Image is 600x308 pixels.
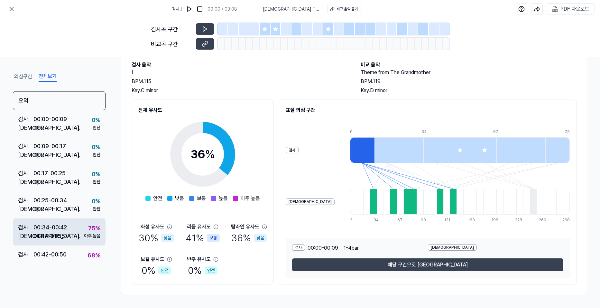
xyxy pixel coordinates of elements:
div: N/A [33,150,43,159]
h2: 표절 의심 구간 [286,106,570,114]
div: 00:00 - 00:09 [33,115,67,123]
div: 36 % [231,231,267,245]
div: 아주 높음 [84,233,100,239]
div: 34 [421,129,446,135]
div: [DEMOGRAPHIC_DATA] . [18,178,33,186]
button: 해당 구간으로 [GEOGRAPHIC_DATA] [292,258,563,271]
div: 검사곡 구간 [151,25,192,34]
div: 00:17 - 00:25 [33,169,66,178]
span: 아주 높음 [241,195,260,202]
div: 안전 [158,266,171,274]
div: 검사 . [18,169,33,178]
div: 0 % [92,143,100,151]
div: 검사 . [18,142,33,150]
div: 163 [468,217,475,223]
div: 안전 [93,206,100,212]
div: BPM. 119 [361,78,577,85]
div: 0 % [92,197,100,206]
div: 2 [350,217,357,223]
div: 228 [515,217,522,223]
img: PDF Download [552,6,558,12]
h2: 전체 유사도 [138,106,267,114]
div: 화성 유사도 [141,223,164,231]
span: 보통 [197,195,206,202]
div: PDF 다운로드 [560,5,589,13]
div: Key. C minor [132,87,348,94]
img: help [518,6,525,12]
div: 안전 [93,151,100,158]
div: Key. D minor [361,87,577,94]
div: 00:09 - 00:17 [33,142,66,150]
div: [DEMOGRAPHIC_DATA] . [18,205,33,213]
div: 검사 . [18,196,33,205]
div: 41 % [186,231,220,245]
div: 0 % [92,170,100,178]
h2: Theme from The Grandmother [361,69,577,76]
div: 36 [190,146,215,163]
div: - [428,244,564,252]
div: 요약 [13,91,106,110]
img: stop [197,6,203,12]
div: 75 % [88,224,100,233]
div: 비교 음악 듣기 [337,6,358,12]
div: 0 % [142,263,171,278]
div: 0 [350,129,374,135]
div: 75 [565,129,570,135]
div: 안전 [205,266,217,274]
div: 안전 [93,124,100,131]
div: 검사 . [18,250,33,259]
span: % [205,147,215,161]
button: 비교 음악 듣기 [327,4,362,14]
div: 131 [444,217,451,223]
div: 검사 . [18,223,33,232]
div: N/A [33,178,43,186]
div: 0 % [92,116,100,124]
div: 268 [562,217,570,223]
div: 낮음 [254,234,267,242]
div: [DEMOGRAPHIC_DATA] . [18,150,33,159]
div: 0 % [188,263,217,278]
div: 리듬 유사도 [187,223,211,231]
div: 01:47 - 01:55 [33,232,65,240]
h2: 검사 음악 [132,61,348,69]
div: 68 % [88,251,100,260]
div: 검사 [292,244,305,251]
span: 안전 [153,195,162,202]
div: 검사 . [18,115,33,123]
div: 안전 [93,178,100,185]
div: 00:25 - 00:34 [33,196,67,205]
div: 67 [397,217,404,223]
div: 보컬 유사도 [141,255,164,263]
div: [DEMOGRAPHIC_DATA] [286,198,335,205]
span: [DEMOGRAPHIC_DATA] . Theme from The Grandmother [263,6,319,13]
button: PDF 다운로드 [551,4,591,14]
div: 검사 [286,147,299,153]
div: 00:00 / 03:08 [208,6,237,13]
div: 비교곡 구간 [151,40,192,48]
button: 의심구간 [14,72,32,82]
div: 00:42 - 00:50 [33,250,67,259]
div: 낮음 [161,234,174,242]
img: play [186,6,193,12]
span: 검사 . I [172,6,182,13]
span: 1 - 4 bar [344,244,359,252]
div: N/A [33,123,43,132]
button: 전체보기 [39,72,57,82]
h2: I [132,69,348,76]
div: 00:34 - 00:42 [33,223,67,232]
div: 탑라인 유사도 [231,223,259,231]
div: [DEMOGRAPHIC_DATA] . [18,123,33,132]
div: 260 [539,217,546,223]
div: BPM. 115 [132,78,348,85]
div: [DEMOGRAPHIC_DATA] . [18,232,33,240]
div: 보통 [207,234,220,242]
div: 196 [492,217,498,223]
span: 00:00 - 00:09 [308,244,338,252]
div: 30 % [139,231,174,245]
span: 낮음 [175,195,184,202]
img: share [534,6,540,12]
div: 99 [421,217,428,223]
div: 34 [374,217,380,223]
div: 67 [493,129,518,135]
